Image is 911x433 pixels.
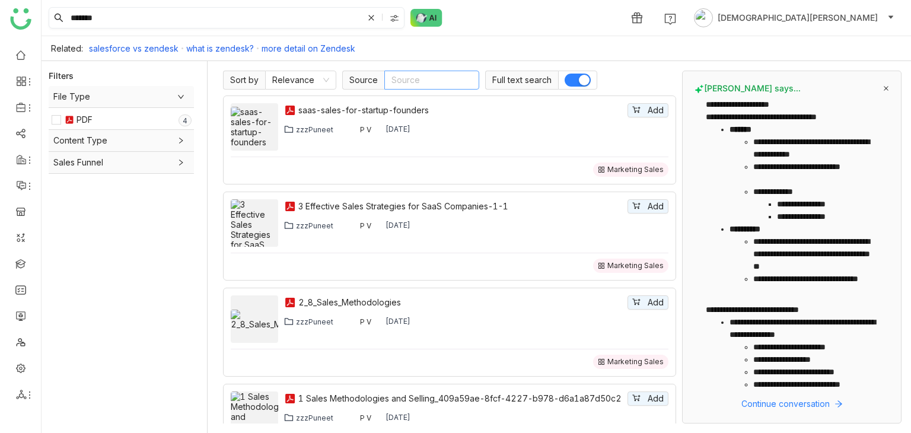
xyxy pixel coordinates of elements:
p: 4 [183,115,187,127]
button: Add [627,199,668,214]
div: zzzPuneet [296,413,333,422]
a: 3 Effective Sales Strategies for SaaS Companies-1-1 [298,200,625,213]
div: P V [360,413,371,422]
img: avatar [694,8,713,27]
div: [DATE] [386,221,410,230]
div: [DATE] [386,413,410,422]
span: File Type [53,90,189,103]
div: PDF [77,113,93,126]
img: 68514051512bef77ea259416 [348,317,357,326]
div: [DATE] [386,125,410,134]
a: what is zendesk? [186,43,254,53]
a: 1 Sales Methodologies and Selling_409a59ae-8fcf-4227-b978-d6a1a87d50c2 [298,392,625,405]
img: buddy-says [695,84,704,94]
div: Marketing Sales [607,357,664,367]
span: Add [648,296,664,309]
span: Content Type [53,134,189,147]
span: Sales Funnel [53,156,189,169]
div: File Type [49,86,194,107]
span: Source [342,71,384,90]
a: saas-sales-for-startup-founders [298,104,625,117]
span: Continue conversation [741,397,830,410]
div: P V [360,317,371,326]
span: [DEMOGRAPHIC_DATA][PERSON_NAME] [718,11,878,24]
img: saas-sales-for-startup-founders [231,107,278,147]
img: pdf.svg [284,104,296,116]
span: Full text search [485,71,558,90]
img: 2_8_Sales_Methodologies [231,310,278,329]
img: pdf.svg [284,297,296,308]
img: 68514051512bef77ea259416 [348,221,357,230]
img: help.svg [664,13,676,25]
div: P V [360,125,371,134]
div: Sales Funnel [49,152,194,173]
div: zzzPuneet [296,317,333,326]
img: 68514051512bef77ea259416 [348,413,357,422]
img: 68514051512bef77ea259416 [348,125,357,134]
div: Marketing Sales [607,165,664,174]
img: logo [10,8,31,30]
button: [DEMOGRAPHIC_DATA][PERSON_NAME] [692,8,897,27]
div: Related: [51,43,83,53]
div: zzzPuneet [296,125,333,134]
div: P V [360,221,371,230]
img: 3 Effective Sales Strategies for SaaS Companies-1-1 [231,199,278,270]
span: Sort by [223,71,265,90]
a: 2_8_Sales_Methodologies [298,296,625,309]
span: [PERSON_NAME] says... [695,83,801,94]
div: zzzPuneet [296,221,333,230]
span: Add [648,200,664,213]
img: pdf.svg [284,200,296,212]
span: Add [648,104,664,117]
img: pdf.svg [65,115,74,125]
a: salesforce vs zendesk [89,43,179,53]
button: Continue conversation [695,397,889,411]
img: pdf.svg [284,393,296,405]
img: ask-buddy-normal.svg [410,9,442,27]
img: search-type.svg [390,14,399,23]
a: more detail on Zendesk [262,43,355,53]
nz-select-item: Relevance [272,71,329,89]
nz-badge-sup: 4 [179,114,192,126]
div: [DATE] [386,317,410,326]
button: Add [627,295,668,310]
div: Filters [49,70,74,82]
span: Add [648,392,664,405]
div: Marketing Sales [607,261,664,270]
button: Add [627,103,668,117]
button: Add [627,391,668,406]
div: Content Type [49,130,194,151]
